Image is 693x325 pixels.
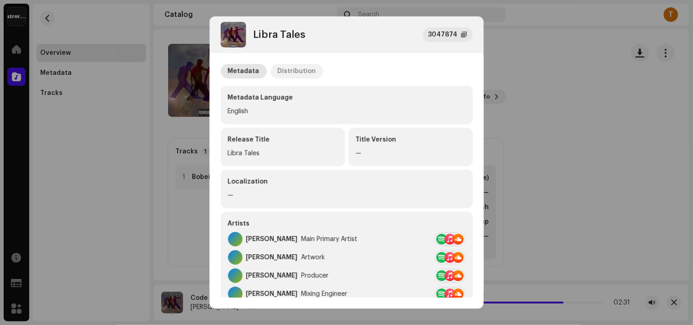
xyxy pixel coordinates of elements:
div: Libra Tales [254,29,306,40]
div: — [356,148,466,159]
img: dd265128-6c0e-4e57-8e8b-11206c6cfecc [221,22,246,47]
div: — [228,190,466,201]
div: Localization [228,177,466,186]
div: English [228,106,466,117]
div: Mixing Engineer [302,290,348,298]
div: [PERSON_NAME] [246,236,298,243]
div: Producer [302,272,329,279]
div: Artists [228,219,466,228]
div: Title Version [356,135,466,144]
div: Metadata Language [228,93,466,102]
div: Release Title [228,135,338,144]
div: 3047874 [428,29,458,40]
div: Libra Tales [228,148,338,159]
div: Artwork [302,254,325,261]
div: [PERSON_NAME] [246,290,298,298]
div: Main Primary Artist [302,236,358,243]
div: Distribution [278,64,316,79]
div: [PERSON_NAME] [246,272,298,279]
div: Metadata [228,64,259,79]
div: [PERSON_NAME] [246,254,298,261]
